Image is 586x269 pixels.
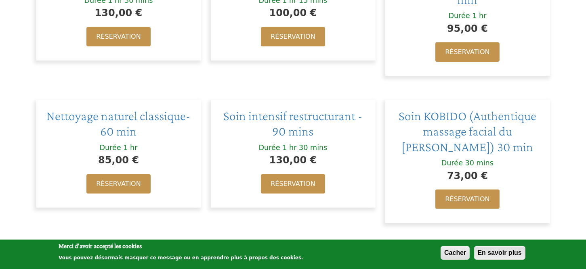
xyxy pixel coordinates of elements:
[86,174,150,194] a: Réservation
[449,11,470,21] div: Durée
[393,21,542,36] div: 95,00 €
[259,143,280,152] div: Durée
[435,190,499,209] a: Réservation
[282,143,327,152] div: 1 hr 30 mins
[435,42,499,62] a: Réservation
[44,5,193,21] div: 130,00 €
[474,246,525,260] button: En savoir plus
[224,108,363,138] a: Soin intensif restructurant - 90 mins
[100,143,121,152] div: Durée
[261,27,325,46] a: Réservation
[59,255,303,261] p: Vous pouvez désormais masquer ce message ou en apprendre plus à propos des cookies.
[44,152,193,168] div: 85,00 €
[219,5,368,21] div: 100,00 €
[472,11,486,21] div: 1 hr
[399,108,536,154] a: Soin KOBIDO (Authentique massage facial du [PERSON_NAME]) 30 min
[261,174,325,194] a: Réservation
[219,152,368,168] div: 130,00 €
[86,27,150,46] a: Réservation
[441,158,463,168] div: Durée
[47,108,191,138] a: Nettoyage naturel classique- 60 min
[393,168,542,184] div: 73,00 €
[123,143,137,152] div: 1 hr
[441,246,470,260] button: Cacher
[465,158,494,168] div: 30 mins
[59,242,303,250] h2: Merci d'avoir accepté les cookies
